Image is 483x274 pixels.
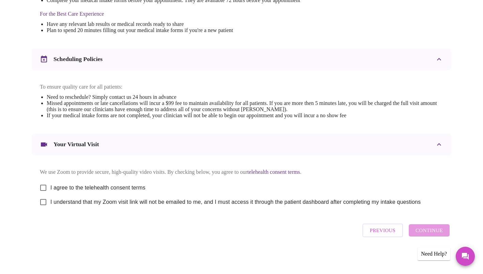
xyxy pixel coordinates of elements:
[370,226,395,235] span: Previous
[47,27,300,33] li: Plan to spend 20 minutes filling out your medical intake forms if you're a new patient
[47,100,443,112] li: Missed appointments or late cancellations will incur a $99 fee to maintain availability for all p...
[40,11,300,17] h4: For the Best Care Experience
[362,224,403,237] button: Previous
[456,247,475,266] button: Messages
[47,21,300,27] li: Have any relevant lab results or medical records ready to share
[53,141,99,148] h3: Your Virtual Visit
[47,94,443,100] li: Need to reschedule? Simply contact us 24 hours in advance
[247,169,300,175] a: telehealth consent terms
[40,169,443,175] p: We use Zoom to provide secure, high-quality video visits. By checking below, you agree to our .
[50,184,145,192] span: I agree to the telehealth consent terms
[50,198,421,206] span: I understand that my Zoom visit link will not be emailed to me, and I must access it through the ...
[53,56,103,63] h3: Scheduling Policies
[32,48,451,70] div: Scheduling Policies
[40,84,443,90] p: To ensure quality care for all patients:
[418,247,450,260] div: Need Help?
[32,134,451,155] div: Your Virtual Visit
[47,112,443,119] li: If your medical intake forms are not completed, your clinician will not be able to begin our appo...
